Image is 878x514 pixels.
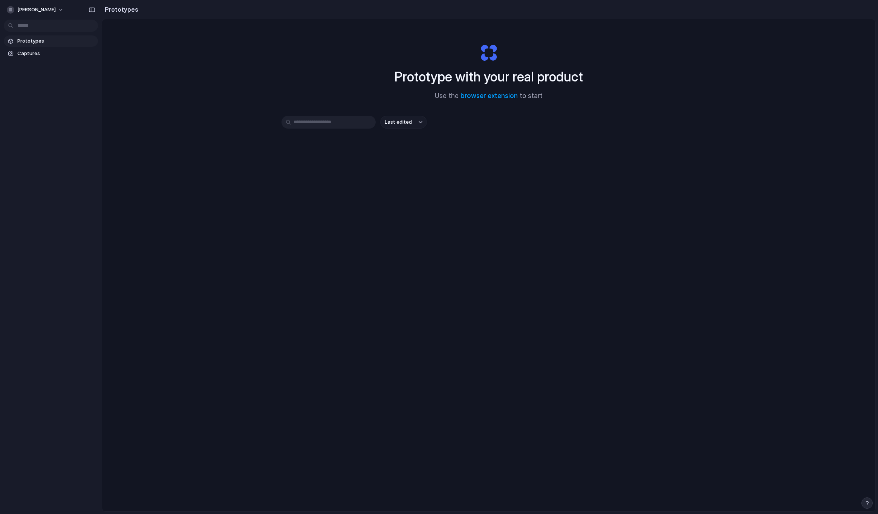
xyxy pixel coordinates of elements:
[460,92,518,100] a: browser extension
[4,48,98,59] a: Captures
[4,4,67,16] button: [PERSON_NAME]
[4,35,98,47] a: Prototypes
[395,67,583,87] h1: Prototype with your real product
[385,118,412,126] span: Last edited
[102,5,138,14] h2: Prototypes
[17,37,95,45] span: Prototypes
[17,50,95,57] span: Captures
[380,116,427,129] button: Last edited
[17,6,56,14] span: [PERSON_NAME]
[435,91,543,101] span: Use the to start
